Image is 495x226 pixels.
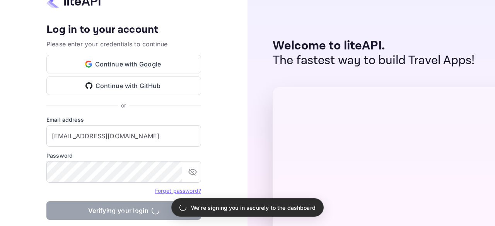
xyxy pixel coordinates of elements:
button: toggle password visibility [185,164,200,180]
p: © 2025 liteAPI [104,209,143,217]
label: Email address [46,116,201,124]
h4: Log in to your account [46,23,201,37]
input: Enter your email address [46,125,201,147]
p: Please enter your credentials to continue [46,39,201,49]
button: Continue with GitHub [46,76,201,95]
button: Continue with Google [46,55,201,73]
p: The fastest way to build Travel Apps! [273,53,475,68]
p: Welcome to liteAPI. [273,39,475,53]
label: Password [46,151,201,160]
p: or [121,101,126,109]
p: We're signing you in securely to the dashboard [191,204,316,212]
a: Forget password? [155,187,201,194]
